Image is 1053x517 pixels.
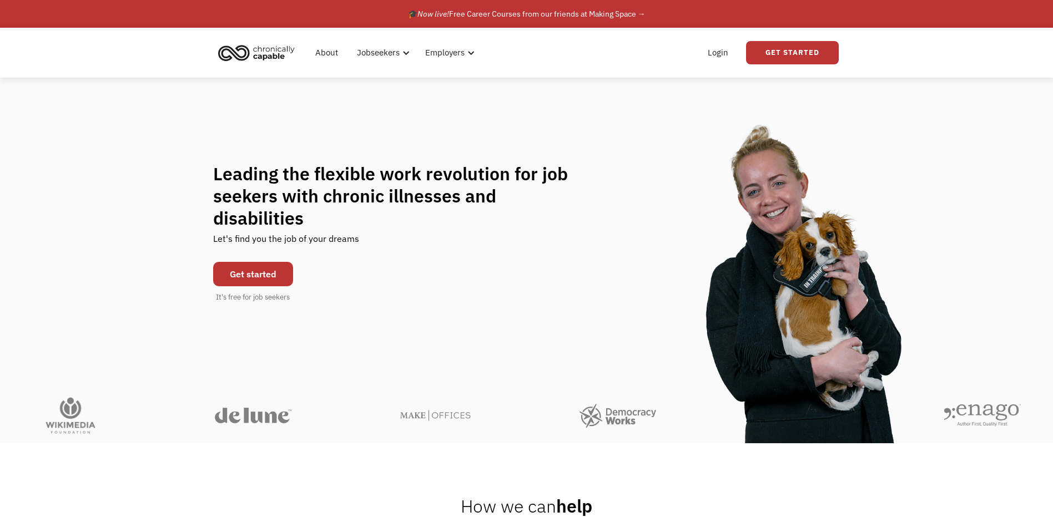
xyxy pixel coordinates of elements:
a: home [215,40,303,65]
div: Employers [425,46,465,59]
h2: help [461,495,592,517]
h1: Leading the flexible work revolution for job seekers with chronic illnesses and disabilities [213,163,590,229]
div: Employers [419,35,478,70]
div: Let's find you the job of your dreams [213,229,359,256]
a: Get Started [746,41,839,64]
a: About [309,35,345,70]
div: Jobseekers [357,46,400,59]
div: Jobseekers [350,35,413,70]
div: 🎓 Free Career Courses from our friends at Making Space → [408,7,646,21]
a: Get started [213,262,293,286]
a: Login [701,35,735,70]
em: Now live! [417,9,449,19]
img: Chronically Capable logo [215,40,298,65]
div: It's free for job seekers [216,292,290,303]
